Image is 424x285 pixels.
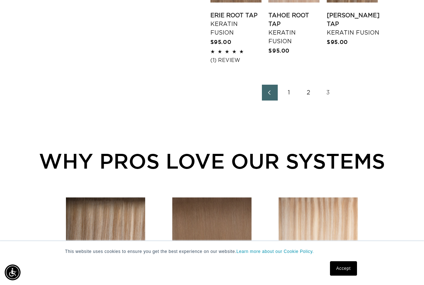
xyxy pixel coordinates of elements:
[388,250,424,285] iframe: Chat Widget
[262,85,278,101] a: Previous page
[279,197,358,277] img: 8/24 Duo Tone - Tape In
[37,145,388,177] div: WHY PROS LOVE OUR SYSTEMS
[330,261,357,276] a: Accept
[210,85,388,101] nav: Pagination
[236,249,314,254] a: Learn more about our Cookie Policy.
[327,11,380,37] a: [PERSON_NAME] Tap Keratin Fusion
[281,85,297,101] a: Page 1
[65,248,359,255] p: This website uses cookies to ensure you get the best experience on our website.
[66,197,145,277] img: Victoria Root Tap - Machine Weft
[301,85,317,101] a: Page 2
[5,264,21,280] div: Accessibility Menu
[320,85,336,101] a: Page 3
[173,197,252,277] img: 8 Golden Brown - Keratin Fusion
[268,11,320,46] a: Tahoe Root Tap Keratin Fusion
[210,11,262,37] a: Erie Root Tap Keratin Fusion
